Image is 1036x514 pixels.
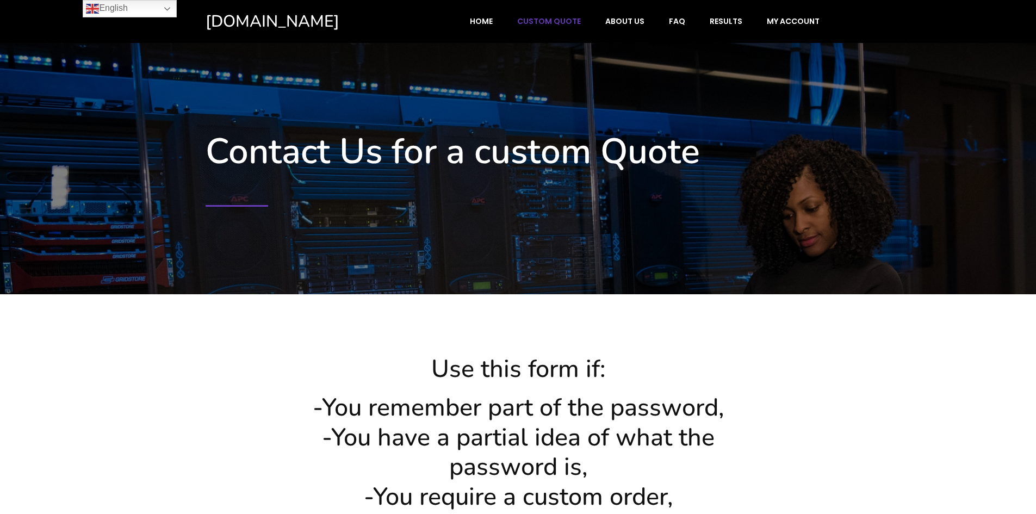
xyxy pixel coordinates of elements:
a: About Us [594,11,656,32]
span: About Us [605,16,644,26]
span: Results [710,16,742,26]
span: My account [767,16,820,26]
img: en [86,2,99,15]
span: Home [470,16,493,26]
h2: -You have a partial idea of what the password is, [312,423,725,482]
a: Home [458,11,504,32]
a: My account [755,11,831,32]
h2: -You remember part of the password, [312,393,725,423]
a: [DOMAIN_NAME] [206,11,386,32]
a: Results [698,11,754,32]
a: Custom Quote [506,11,592,32]
span: Custom Quote [517,16,581,26]
a: FAQ [657,11,697,32]
h2: Use this form if: [312,355,725,384]
h2: -You require a custom order, [312,482,725,512]
h1: Contact Us for a custom Quote [206,131,831,173]
span: FAQ [669,16,685,26]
